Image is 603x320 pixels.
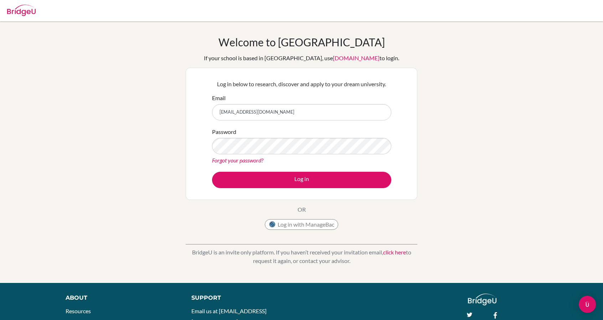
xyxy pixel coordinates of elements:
[212,157,263,164] a: Forgot your password?
[212,94,226,102] label: Email
[333,55,380,61] a: [DOMAIN_NAME]
[468,294,497,305] img: logo_white@2x-f4f0deed5e89b7ecb1c2cc34c3e3d731f90f0f143d5ea2071677605dd97b5244.png
[66,294,176,302] div: About
[579,296,596,313] div: Open Intercom Messenger
[212,172,391,188] button: Log in
[212,128,236,136] label: Password
[298,205,306,214] p: OR
[218,36,385,48] h1: Welcome to [GEOGRAPHIC_DATA]
[212,80,391,88] p: Log in below to research, discover and apply to your dream university.
[191,294,294,302] div: Support
[383,249,406,256] a: click here
[7,5,36,16] img: Bridge-U
[204,54,399,62] div: If your school is based in [GEOGRAPHIC_DATA], use to login.
[66,308,91,314] a: Resources
[265,219,338,230] button: Log in with ManageBac
[186,248,417,265] p: BridgeU is an invite only platform. If you haven’t received your invitation email, to request it ...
